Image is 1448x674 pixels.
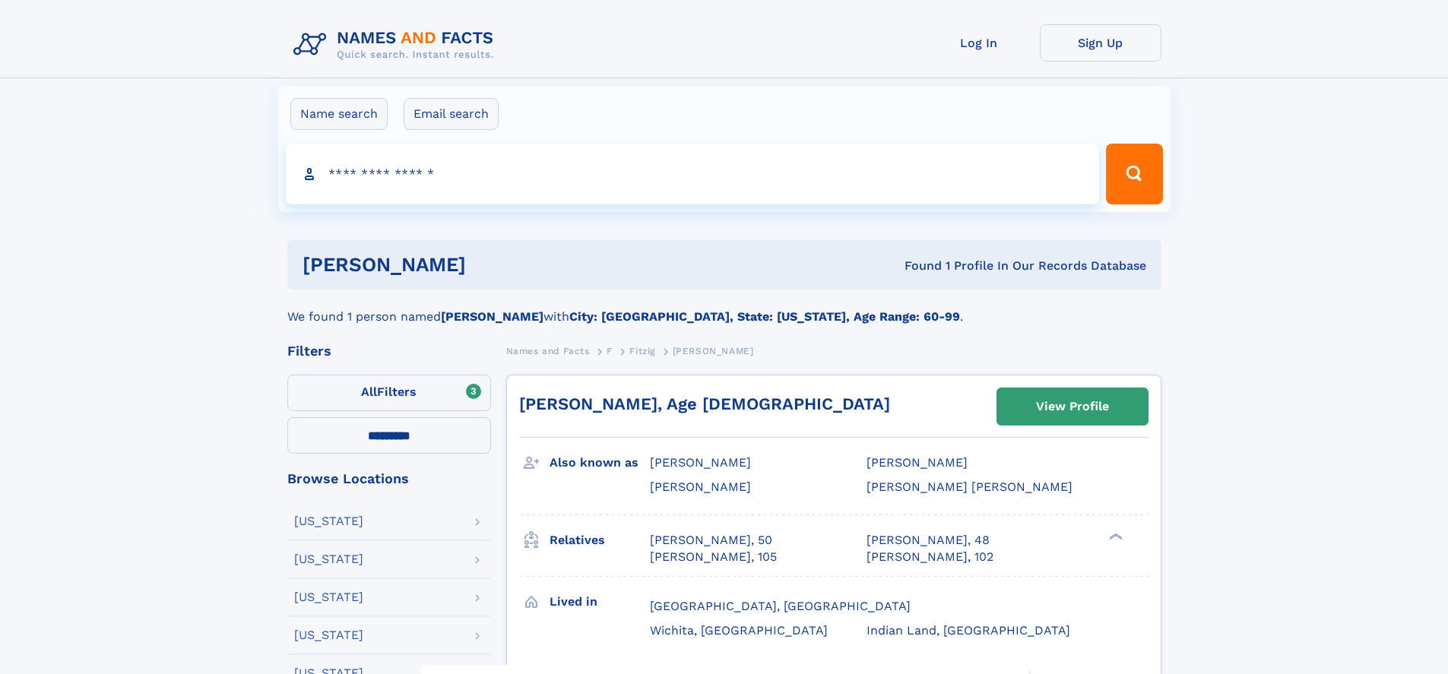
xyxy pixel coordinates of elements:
[1040,24,1161,62] a: Sign Up
[650,599,911,613] span: [GEOGRAPHIC_DATA], [GEOGRAPHIC_DATA]
[287,375,491,411] label: Filters
[294,515,363,527] div: [US_STATE]
[287,344,491,358] div: Filters
[290,98,388,130] label: Name search
[294,553,363,565] div: [US_STATE]
[361,384,377,399] span: All
[569,309,960,324] b: City: [GEOGRAPHIC_DATA], State: [US_STATE], Age Range: 60-99
[287,24,506,65] img: Logo Names and Facts
[1106,144,1162,204] button: Search Button
[287,472,491,486] div: Browse Locations
[685,258,1146,274] div: Found 1 Profile In Our Records Database
[519,394,890,413] a: [PERSON_NAME], Age [DEMOGRAPHIC_DATA]
[286,144,1100,204] input: search input
[867,455,968,470] span: [PERSON_NAME]
[650,455,751,470] span: [PERSON_NAME]
[867,532,990,549] a: [PERSON_NAME], 48
[629,346,655,356] span: Fitzig
[506,341,590,360] a: Names and Facts
[867,549,993,565] a: [PERSON_NAME], 102
[629,341,655,360] a: Fitzig
[607,346,613,356] span: F
[550,450,650,476] h3: Also known as
[550,589,650,615] h3: Lived in
[650,479,751,494] span: [PERSON_NAME]
[997,388,1148,425] a: View Profile
[918,24,1040,62] a: Log In
[650,623,828,638] span: Wichita, [GEOGRAPHIC_DATA]
[607,341,613,360] a: F
[294,629,363,641] div: [US_STATE]
[650,532,772,549] a: [PERSON_NAME], 50
[303,255,686,274] h1: [PERSON_NAME]
[650,549,777,565] a: [PERSON_NAME], 105
[287,290,1161,326] div: We found 1 person named with .
[1036,389,1109,424] div: View Profile
[1105,531,1123,541] div: ❯
[404,98,499,130] label: Email search
[867,479,1073,494] span: [PERSON_NAME] [PERSON_NAME]
[550,527,650,553] h3: Relatives
[673,346,754,356] span: [PERSON_NAME]
[441,309,543,324] b: [PERSON_NAME]
[294,591,363,603] div: [US_STATE]
[867,623,1070,638] span: Indian Land, [GEOGRAPHIC_DATA]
